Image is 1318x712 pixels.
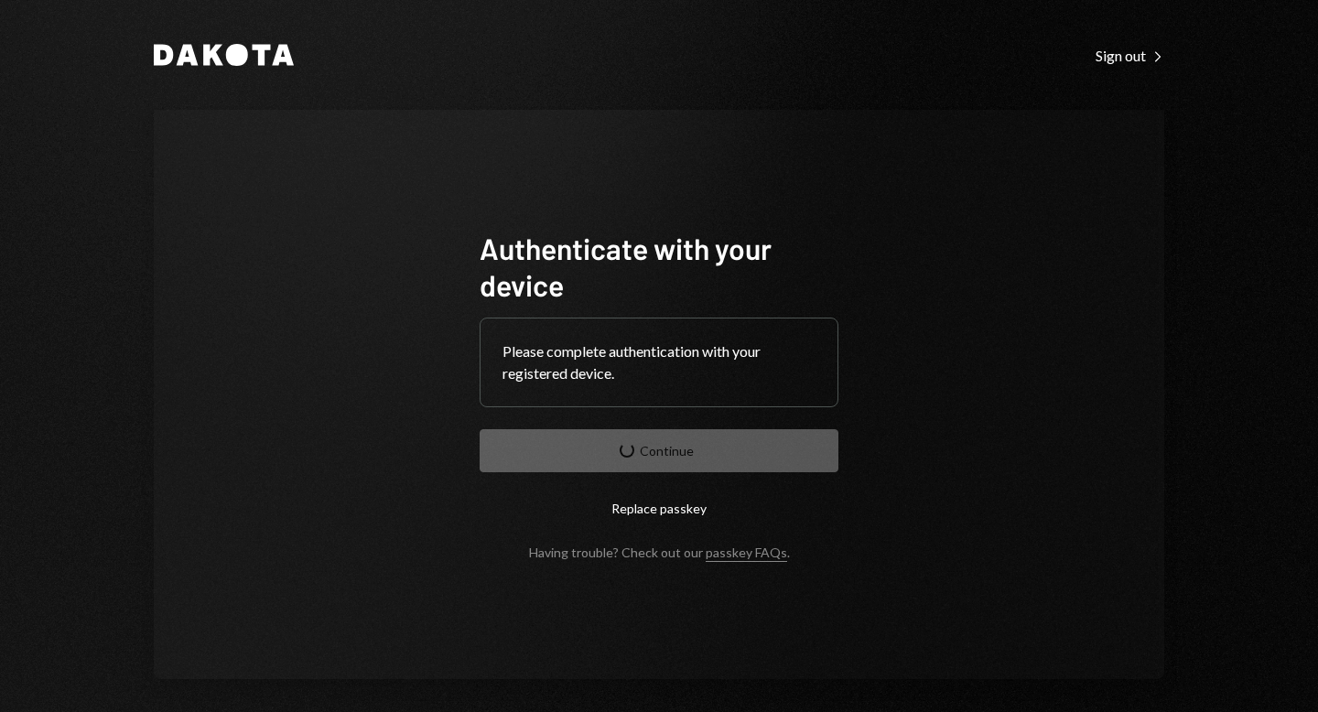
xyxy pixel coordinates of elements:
[1096,47,1164,65] div: Sign out
[1096,45,1164,65] a: Sign out
[706,545,787,562] a: passkey FAQs
[502,340,816,384] div: Please complete authentication with your registered device.
[480,230,838,303] h1: Authenticate with your device
[480,487,838,530] button: Replace passkey
[529,545,790,560] div: Having trouble? Check out our .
